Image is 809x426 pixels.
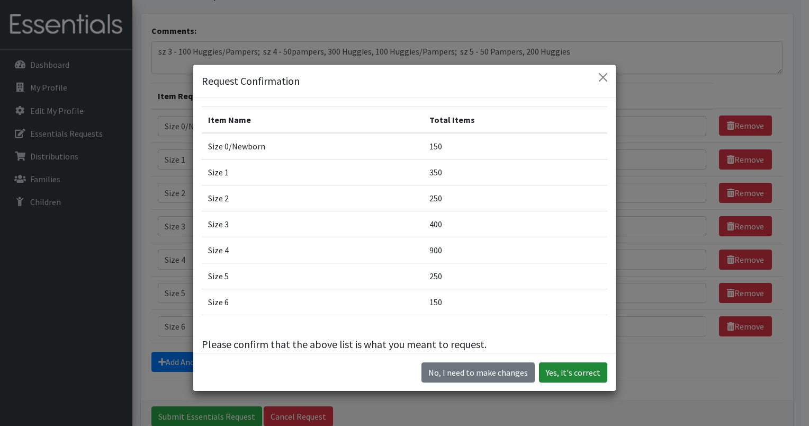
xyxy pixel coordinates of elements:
[202,133,423,159] td: Size 0/Newborn
[421,362,535,383] button: No I need to make changes
[202,73,300,89] h5: Request Confirmation
[202,336,607,352] p: Please confirm that the above list is what you meant to request.
[423,211,607,237] td: 400
[202,185,423,211] td: Size 2
[423,237,607,263] td: 900
[423,289,607,315] td: 150
[423,106,607,133] th: Total Items
[202,211,423,237] td: Size 3
[202,159,423,185] td: Size 1
[595,69,612,86] button: Close
[423,185,607,211] td: 250
[202,237,423,263] td: Size 4
[202,289,423,315] td: Size 6
[202,263,423,289] td: Size 5
[423,159,607,185] td: 350
[202,106,423,133] th: Item Name
[539,362,607,383] button: Yes, it's correct
[423,263,607,289] td: 250
[423,133,607,159] td: 150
